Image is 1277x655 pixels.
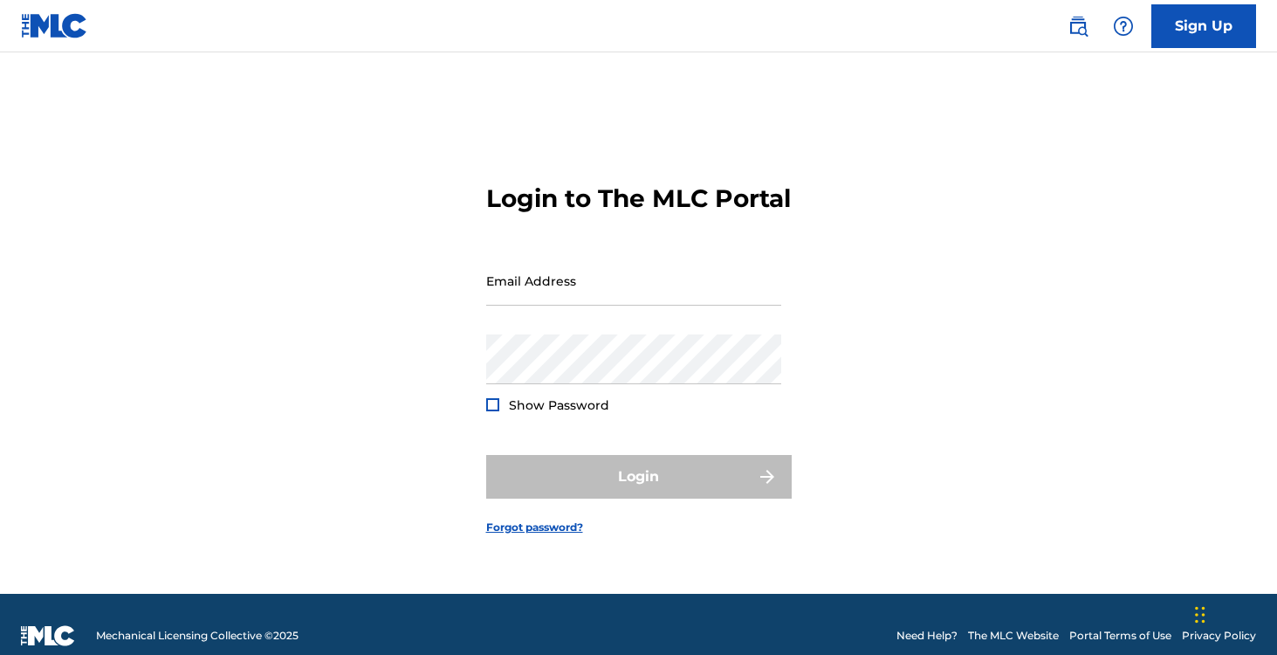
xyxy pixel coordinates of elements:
[1106,9,1141,44] div: Help
[21,13,88,38] img: MLC Logo
[1069,628,1171,644] a: Portal Terms of Use
[896,628,958,644] a: Need Help?
[968,628,1059,644] a: The MLC Website
[21,625,75,646] img: logo
[1068,16,1088,37] img: search
[509,397,609,413] span: Show Password
[1190,571,1277,655] iframe: Chat Widget
[1151,4,1256,48] a: Sign Up
[1061,9,1095,44] a: Public Search
[486,183,791,214] h3: Login to The MLC Portal
[1182,628,1256,644] a: Privacy Policy
[1113,16,1134,37] img: help
[486,520,583,535] a: Forgot password?
[1195,589,1205,641] div: Drag
[96,628,299,644] span: Mechanical Licensing Collective © 2025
